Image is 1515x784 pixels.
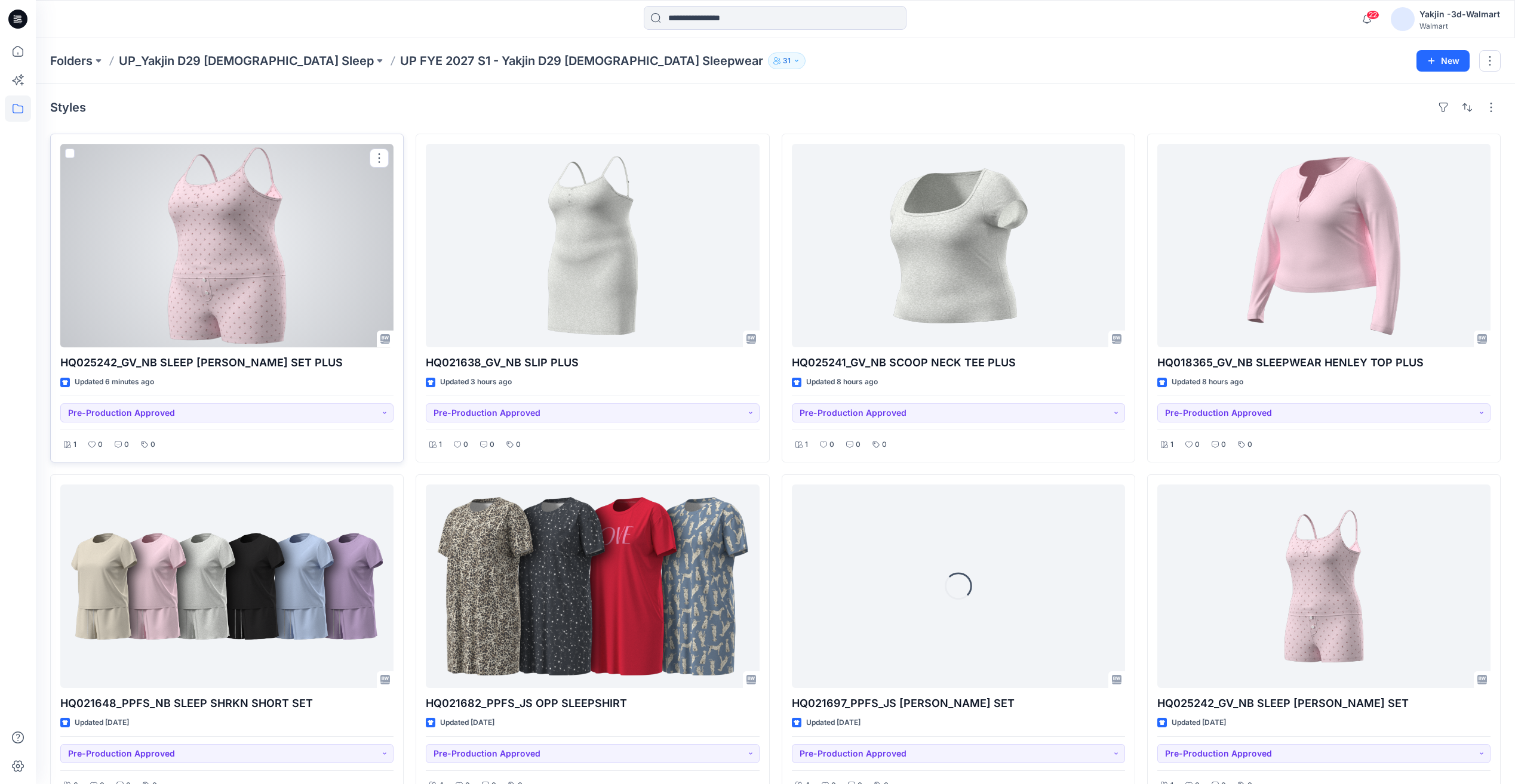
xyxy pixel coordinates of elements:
[60,695,394,712] p: HQ021648_PPFS_NB SLEEP SHRKN SHORT SET
[426,144,759,347] a: HQ021638_GV_NB SLIP PLUS
[463,439,468,451] p: 0
[1419,21,1500,30] div: Walmart
[124,439,129,451] p: 0
[829,439,834,451] p: 0
[73,439,76,451] p: 1
[50,53,93,69] a: Folders
[1391,7,1415,31] img: avatar
[805,439,808,451] p: 1
[150,439,155,451] p: 0
[98,439,103,451] p: 0
[1157,695,1491,712] p: HQ025242_GV_NB SLEEP [PERSON_NAME] SET
[1172,717,1226,729] p: Updated [DATE]
[1172,376,1243,388] p: Updated 8 hours ago
[1366,10,1379,20] span: 22
[1195,439,1200,451] p: 0
[1157,354,1491,371] p: HQ018365_GV_NB SLEEPWEAR HENLEY TOP PLUS
[426,484,759,688] a: HQ021682_PPFS_JS OPP SLEEPSHIRT
[856,439,861,451] p: 0
[440,376,512,388] p: Updated 3 hours ago
[60,144,394,347] a: HQ025242_GV_NB SLEEP CAMI BOXER SET PLUS
[1247,439,1252,451] p: 0
[426,354,759,371] p: HQ021638_GV_NB SLIP PLUS
[792,695,1125,712] p: HQ021697_PPFS_JS [PERSON_NAME] SET
[516,439,521,451] p: 0
[806,717,861,729] p: Updated [DATE]
[882,439,887,451] p: 0
[1157,484,1491,688] a: HQ025242_GV_NB SLEEP CAMI BOXER SET
[806,376,878,388] p: Updated 8 hours ago
[75,376,154,388] p: Updated 6 minutes ago
[440,717,494,729] p: Updated [DATE]
[1157,144,1491,347] a: HQ018365_GV_NB SLEEPWEAR HENLEY TOP PLUS
[1221,439,1226,451] p: 0
[783,54,791,67] p: 31
[1419,7,1500,21] div: Yakjin -3d-Walmart
[119,53,374,69] a: UP_Yakjin D29 [DEMOGRAPHIC_DATA] Sleep
[439,439,442,451] p: 1
[1416,50,1470,72] button: New
[1170,439,1173,451] p: 1
[50,100,86,115] h4: Styles
[60,484,394,688] a: HQ021648_PPFS_NB SLEEP SHRKN SHORT SET
[490,439,494,451] p: 0
[75,717,129,729] p: Updated [DATE]
[792,354,1125,371] p: HQ025241_GV_NB SCOOP NECK TEE PLUS
[60,354,394,371] p: HQ025242_GV_NB SLEEP [PERSON_NAME] SET PLUS
[792,144,1125,347] a: HQ025241_GV_NB SCOOP NECK TEE PLUS
[426,695,759,712] p: HQ021682_PPFS_JS OPP SLEEPSHIRT
[768,53,806,69] button: 31
[400,53,763,69] p: UP FYE 2027 S1 - Yakjin D29 [DEMOGRAPHIC_DATA] Sleepwear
